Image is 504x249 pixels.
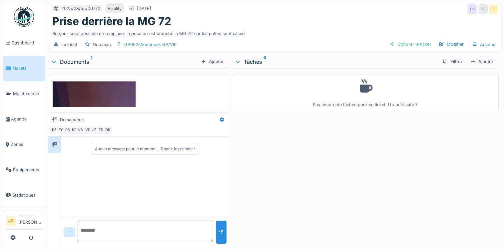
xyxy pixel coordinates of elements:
[468,4,477,14] div: DS
[96,126,106,135] div: TS
[6,216,16,226] li: AB
[14,7,34,27] img: Badge_color-CXgf-gQk.svg
[61,5,100,12] div: 2025/08/55/00770
[18,214,42,228] li: [PERSON_NAME]
[13,90,42,97] span: Maintenance
[83,126,92,135] div: VP
[103,126,112,135] div: DR
[12,40,42,46] span: Dashboard
[3,182,45,208] a: Statistiques
[137,5,151,12] div: [DATE]
[60,116,86,123] div: Demandeurs
[198,57,227,66] div: Ajouter
[93,41,111,48] div: Nouveau
[489,4,498,14] div: FG
[11,141,42,148] span: Zones
[13,167,42,173] span: Équipements
[70,126,79,135] div: RP
[11,116,42,122] span: Agenda
[108,5,122,12] div: Facility
[124,41,177,48] div: GP002-Anderlues GP/VIP
[3,132,45,157] a: Zones
[478,4,488,14] div: DS
[52,28,497,37] div: Bonjour serai possible de remplacer la prise ou est branché la MG 72 car les pattes sont cassé.
[51,58,198,66] div: Documents
[469,40,498,49] div: Actions
[235,58,437,66] div: Tâches
[236,77,494,108] div: Pas encore de tâches pour ce ticket. Un petit café ?
[95,146,195,152] div: Aucun message pour le moment … Soyez le premier !
[387,40,433,49] div: Clôturer le ticket
[6,214,42,230] a: AB Manager[PERSON_NAME]
[263,58,266,66] sup: 0
[63,126,72,135] div: PS
[90,126,99,135] div: JF
[12,192,42,198] span: Statistiques
[3,30,45,56] a: Dashboard
[18,214,42,219] div: Manager
[52,15,171,28] h1: Prise derrière la MG 72
[3,56,45,81] a: Tickets
[76,126,86,135] div: VM
[91,58,92,66] sup: 1
[3,106,45,132] a: Agenda
[3,81,45,106] a: Maintenance
[440,57,465,66] div: Filtrer
[12,65,42,71] span: Tickets
[56,126,66,135] div: FG
[50,126,59,135] div: DS
[468,57,496,66] div: Ajouter
[61,41,77,48] div: Incident
[436,40,466,49] div: Modifier
[3,157,45,182] a: Équipements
